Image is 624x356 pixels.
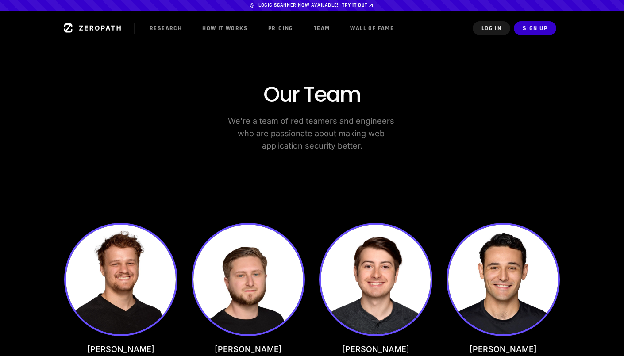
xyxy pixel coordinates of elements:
a: How it Works [193,21,257,35]
a: Pricing [259,21,302,35]
img: Raphael Karger [192,223,305,336]
h3: [PERSON_NAME] [87,343,154,356]
img: Dean Valentine [64,223,177,336]
img: Etienne Lunetta [447,223,560,336]
h2: Our Team [64,81,560,108]
h3: [PERSON_NAME] [470,343,537,356]
h3: [PERSON_NAME] [342,343,409,356]
a: Team [305,21,339,35]
a: Research [141,21,191,35]
img: Nathan Hrncirik [319,223,432,336]
button: Sign Up [514,21,556,35]
button: Log In [473,21,510,35]
p: We're a team of red teamers and engineers who are passionate about making web application securit... [64,115,560,152]
h3: [PERSON_NAME] [215,343,282,356]
a: Wall of Fame [341,21,403,35]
